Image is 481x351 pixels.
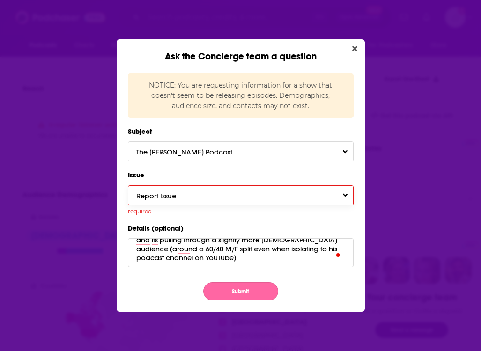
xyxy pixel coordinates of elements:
span: The [PERSON_NAME] Podcast [136,147,251,156]
label: Issue [128,169,354,181]
textarea: To enrich screen reader interactions, please activate Accessibility in Grammarly extension settings [128,238,354,267]
button: Close [348,43,361,55]
label: Subject [128,125,354,138]
span: Report Issue [136,191,195,200]
button: The [PERSON_NAME] PodcastToggle Pronoun Dropdown [128,141,354,161]
button: Report IssueToggle Pronoun Dropdown [128,185,354,205]
div: required [128,205,354,215]
div: Ask the Concierge team a question [117,39,365,62]
button: Submit [203,282,278,300]
label: Details (optional) [128,222,354,234]
div: NOTICE: You are requesting information for a show that doesn't seem to be releasing episodes. Dem... [128,73,354,118]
